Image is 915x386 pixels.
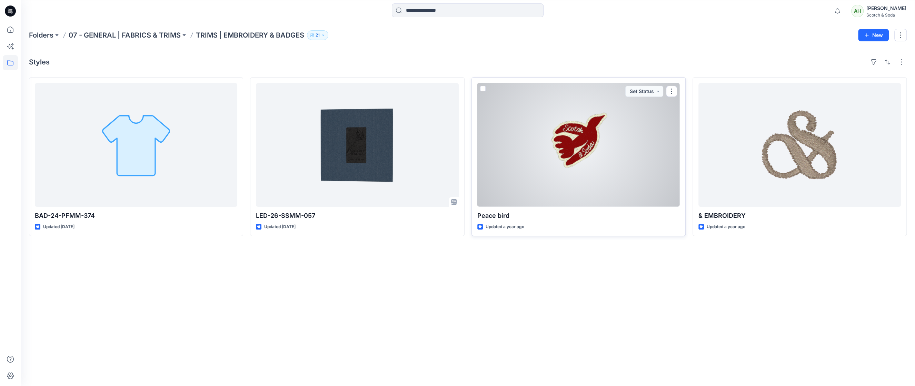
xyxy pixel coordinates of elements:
[35,83,237,207] a: BAD-24-PFMM-374
[256,83,458,207] a: LED-26-SSMM-057
[35,211,237,221] p: BAD-24-PFMM-374
[264,223,296,231] p: Updated [DATE]
[29,30,53,40] a: Folders
[196,30,304,40] p: TRIMS | EMBROIDERY & BADGES
[43,223,74,231] p: Updated [DATE]
[866,4,906,12] div: [PERSON_NAME]
[698,211,901,221] p: & EMBROIDERY
[707,223,745,231] p: Updated a year ago
[29,58,50,66] h4: Styles
[477,83,680,207] a: Peace bird
[851,5,864,17] div: AH
[698,83,901,207] a: & EMBROIDERY
[256,211,458,221] p: LED-26-SSMM-057
[486,223,524,231] p: Updated a year ago
[858,29,889,41] button: New
[307,30,328,40] button: 21
[69,30,181,40] a: 07 - GENERAL | FABRICS & TRIMS
[477,211,680,221] p: Peace bird
[866,12,906,18] div: Scotch & Soda
[316,31,320,39] p: 21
